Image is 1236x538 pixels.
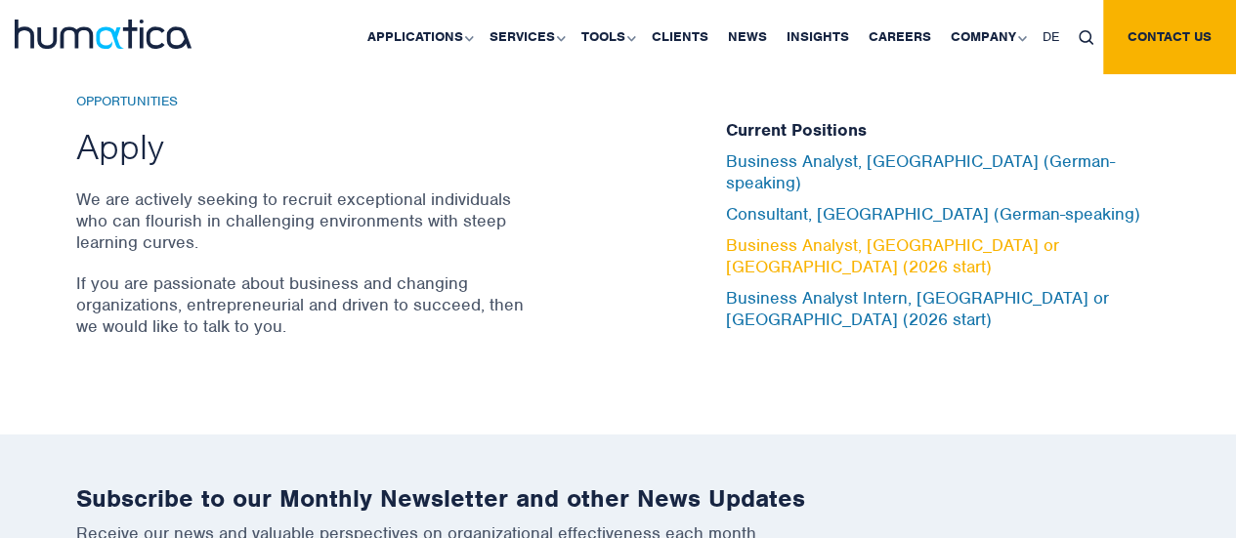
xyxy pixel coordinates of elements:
[726,203,1140,225] a: Consultant, [GEOGRAPHIC_DATA] (German-speaking)
[1079,30,1093,45] img: search_icon
[76,124,531,169] h2: Apply
[76,272,531,337] p: If you are passionate about business and changing organizations, entrepreneurial and driven to su...
[726,287,1109,330] a: Business Analyst Intern, [GEOGRAPHIC_DATA] or [GEOGRAPHIC_DATA] (2026 start)
[76,188,531,253] p: We are actively seeking to recruit exceptional individuals who can flourish in challenging enviro...
[726,120,1161,142] h5: Current Positions
[76,94,531,110] h6: Opportunities
[76,483,1161,514] h2: Subscribe to our Monthly Newsletter and other News Updates
[15,20,192,49] img: logo
[726,150,1115,193] a: Business Analyst, [GEOGRAPHIC_DATA] (German-speaking)
[726,234,1059,277] a: Business Analyst, [GEOGRAPHIC_DATA] or [GEOGRAPHIC_DATA] (2026 start)
[1043,28,1059,45] span: DE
